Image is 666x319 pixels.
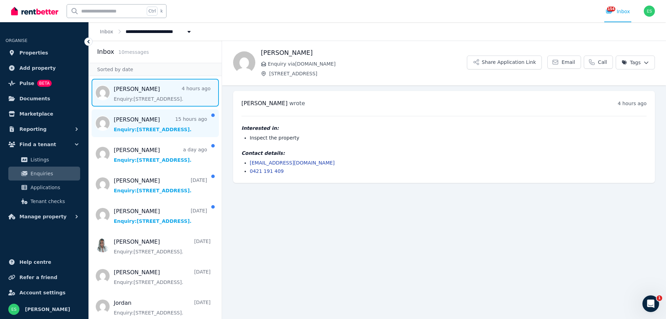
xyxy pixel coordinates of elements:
a: Applications [8,181,80,194]
img: Elba Saleh [8,304,19,315]
a: 0421 191 409 [250,168,284,174]
button: Manage property [6,210,83,224]
span: Manage property [19,212,67,221]
a: Help centre [6,255,83,269]
div: Sorted by date [89,63,222,76]
span: Tenant checks [31,197,77,205]
a: [PERSON_NAME][DATE]Enquiry:[STREET_ADDRESS]. [114,207,207,225]
span: Email [562,59,575,66]
nav: Breadcrumb [89,22,204,41]
span: wrote [289,100,305,107]
span: Documents [19,94,50,103]
span: Find a tenant [19,140,56,149]
span: Applications [31,183,77,192]
a: Listings [8,153,80,167]
span: Call [598,59,607,66]
span: 154 [607,7,615,11]
span: Help centre [19,258,51,266]
a: [EMAIL_ADDRESS][DOMAIN_NAME] [250,160,335,166]
a: [PERSON_NAME][DATE]Enquiry:[STREET_ADDRESS]. [114,238,211,255]
button: Find a tenant [6,137,83,151]
a: [PERSON_NAME]15 hours agoEnquiry:[STREET_ADDRESS]. [114,116,207,133]
a: [PERSON_NAME][DATE]Enquiry:[STREET_ADDRESS]. [114,177,207,194]
a: [PERSON_NAME]4 hours agoEnquiry:[STREET_ADDRESS]. [114,85,211,102]
span: 10 message s [118,49,149,55]
a: Documents [6,92,83,106]
a: Add property [6,61,83,75]
span: [PERSON_NAME] [25,305,70,313]
iframe: Intercom live chat [642,295,659,312]
span: Marketplace [19,110,53,118]
img: Hitesh [233,51,255,74]
h2: Inbox [97,47,114,57]
a: Email [547,56,581,69]
a: Refer a friend [6,270,83,284]
span: Refer a friend [19,273,57,282]
span: Add property [19,64,56,72]
a: Tenant checks [8,194,80,208]
a: Call [584,56,613,69]
li: Inspect the property [250,134,647,141]
span: Account settings [19,288,66,297]
span: Ctrl [147,7,157,16]
a: PulseBETA [6,76,83,90]
time: 4 hours ago [618,101,647,106]
span: BETA [37,80,52,87]
span: ORGANISE [6,38,27,43]
span: Listings [31,156,77,164]
a: Properties [6,46,83,60]
button: Share Application Link [467,56,542,69]
a: Account settings [6,286,83,300]
img: RentBetter [11,6,58,16]
span: [STREET_ADDRESS] [269,70,467,77]
span: [PERSON_NAME] [241,100,288,107]
a: Inbox [100,29,113,34]
img: Elba Saleh [644,6,655,17]
h4: Interested in: [241,125,647,132]
span: Pulse [19,79,34,87]
h4: Contact details: [241,150,647,157]
button: Reporting [6,122,83,136]
a: [PERSON_NAME]a day agoEnquiry:[STREET_ADDRESS]. [114,146,207,163]
a: [PERSON_NAME][DATE]Enquiry:[STREET_ADDRESS]. [114,268,211,286]
button: Tags [616,56,655,69]
a: Jordan[DATE]Enquiry:[STREET_ADDRESS]. [114,299,211,316]
a: Marketplace [6,107,83,121]
span: 1 [657,295,662,301]
span: Reporting [19,125,46,133]
span: k [160,8,163,14]
span: Enquiries [31,169,77,178]
span: Enquiry via [DOMAIN_NAME] [268,60,467,67]
span: Tags [622,59,641,66]
span: Properties [19,49,48,57]
a: Enquiries [8,167,80,181]
div: Inbox [606,8,630,15]
h1: [PERSON_NAME] [261,48,467,58]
